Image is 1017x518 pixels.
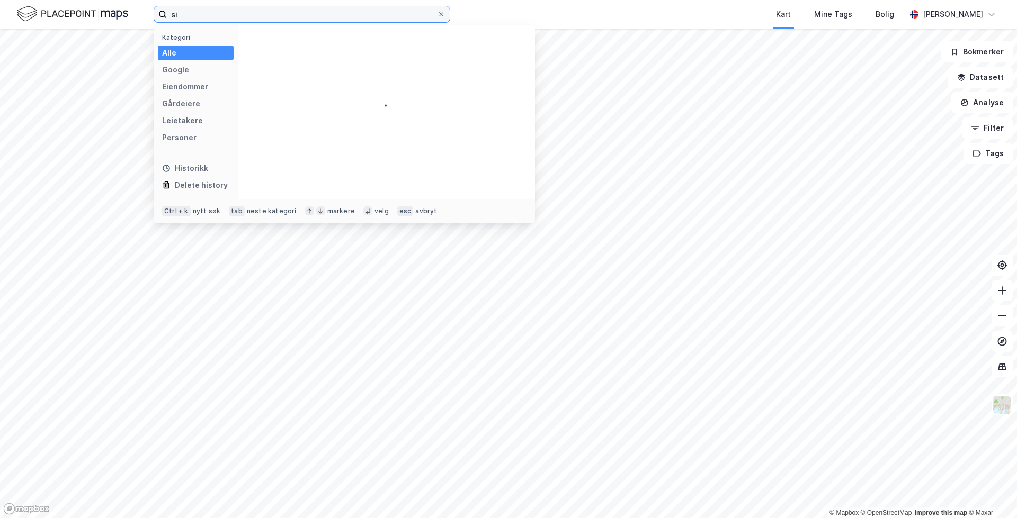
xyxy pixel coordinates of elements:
[162,33,234,41] div: Kategori
[861,509,912,516] a: OpenStreetMap
[876,8,894,21] div: Bolig
[951,92,1013,113] button: Analyse
[415,207,437,215] div: avbryt
[229,206,245,216] div: tab
[162,162,208,175] div: Historikk
[915,509,967,516] a: Improve this map
[221,49,229,57] img: spinner.a6d8c91a73a9ac5275cf975e30b51cfb.svg
[829,509,859,516] a: Mapbox
[221,164,229,172] img: spinner.a6d8c91a73a9ac5275cf975e30b51cfb.svg
[162,97,200,110] div: Gårdeiere
[397,206,414,216] div: esc
[378,104,395,121] img: spinner.a6d8c91a73a9ac5275cf975e30b51cfb.svg
[167,6,437,22] input: Søk på adresse, matrikkel, gårdeiere, leietakere eller personer
[992,395,1012,415] img: Z
[221,99,229,108] img: spinner.a6d8c91a73a9ac5275cf975e30b51cfb.svg
[17,5,128,23] img: logo.f888ab2527a4732fd821a326f86c7f29.svg
[162,131,197,144] div: Personer
[941,41,1013,62] button: Bokmerker
[221,133,229,142] img: spinner.a6d8c91a73a9ac5275cf975e30b51cfb.svg
[923,8,983,21] div: [PERSON_NAME]
[964,143,1013,164] button: Tags
[374,207,389,215] div: velg
[814,8,852,21] div: Mine Tags
[221,83,229,91] img: spinner.a6d8c91a73a9ac5275cf975e30b51cfb.svg
[162,206,191,216] div: Ctrl + k
[162,80,208,93] div: Eiendommer
[962,117,1013,139] button: Filter
[162,47,176,59] div: Alle
[964,467,1017,518] iframe: Chat Widget
[193,207,221,215] div: nytt søk
[776,8,791,21] div: Kart
[327,207,355,215] div: markere
[3,503,50,515] a: Mapbox homepage
[162,63,189,76] div: Google
[221,66,229,74] img: spinner.a6d8c91a73a9ac5275cf975e30b51cfb.svg
[247,207,297,215] div: neste kategori
[162,114,203,127] div: Leietakere
[948,67,1013,88] button: Datasett
[221,116,229,125] img: spinner.a6d8c91a73a9ac5275cf975e30b51cfb.svg
[175,179,228,192] div: Delete history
